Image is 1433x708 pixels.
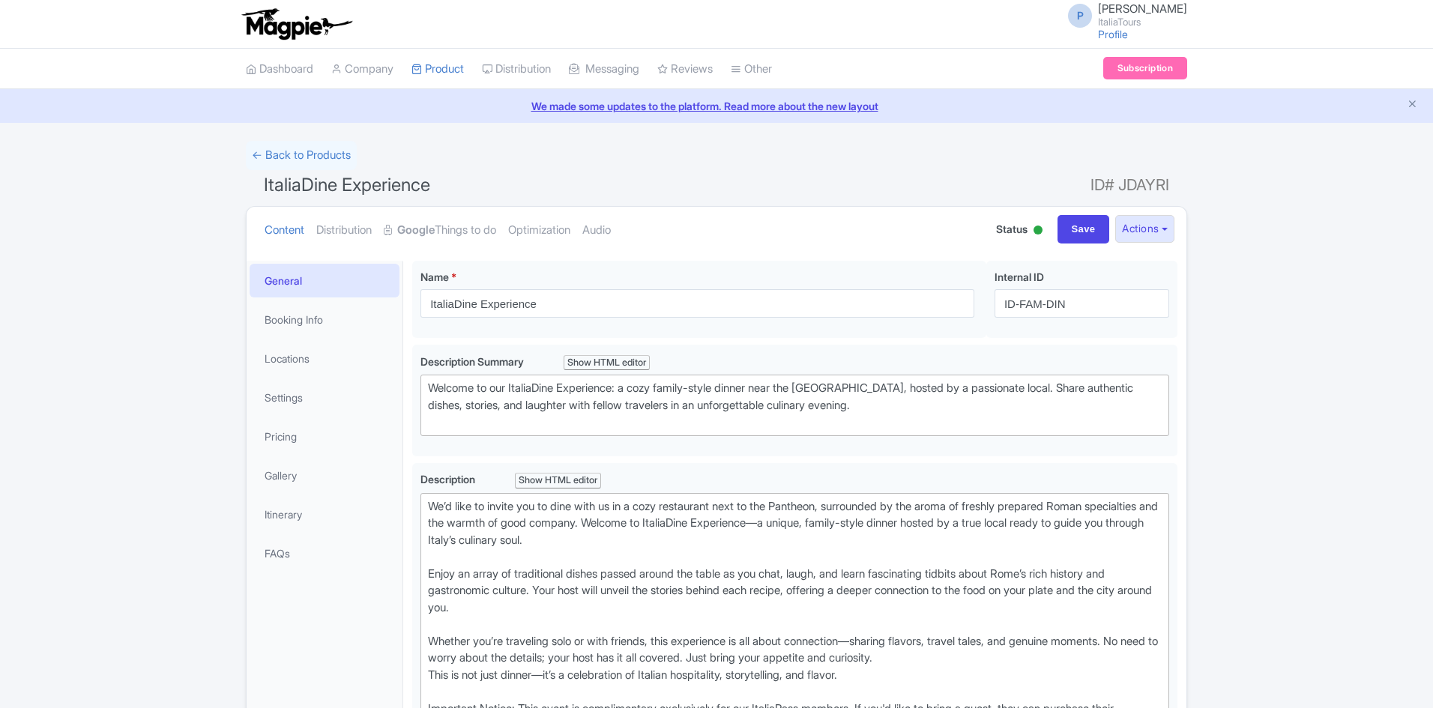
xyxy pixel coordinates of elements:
[1098,28,1128,40] a: Profile
[250,420,399,453] a: Pricing
[508,207,570,254] a: Optimization
[250,264,399,297] a: General
[515,473,601,488] div: Show HTML editor
[582,207,611,254] a: Audio
[1098,17,1187,27] small: ItaliaTours
[411,49,464,90] a: Product
[1058,215,1110,243] input: Save
[995,270,1044,283] span: Internal ID
[1115,215,1174,243] button: Actions
[238,7,355,40] img: logo-ab69f6fb50320c5b225c76a69d11143b.png
[428,380,1162,431] div: Welcome to our ItaliaDine Experience: a cozy family-style dinner near the [GEOGRAPHIC_DATA], host...
[657,49,713,90] a: Reviews
[250,381,399,414] a: Settings
[482,49,551,90] a: Distribution
[250,497,399,531] a: Itinerary
[265,207,304,254] a: Content
[250,303,399,336] a: Booking Info
[1098,1,1187,16] span: [PERSON_NAME]
[384,207,496,254] a: GoogleThings to do
[996,221,1028,237] span: Status
[9,98,1424,114] a: We made some updates to the platform. Read more about the new layout
[420,270,449,283] span: Name
[250,342,399,375] a: Locations
[731,49,772,90] a: Other
[420,473,477,485] span: Description
[1090,170,1169,200] span: ID# JDAYRI
[246,141,357,170] a: ← Back to Products
[397,222,435,239] strong: Google
[420,355,526,368] span: Description Summary
[569,49,639,90] a: Messaging
[564,355,650,371] div: Show HTML editor
[1068,4,1092,28] span: P
[264,174,430,196] span: ItaliaDine Experience
[331,49,393,90] a: Company
[1103,57,1187,79] a: Subscription
[1407,97,1418,114] button: Close announcement
[1059,3,1187,27] a: P [PERSON_NAME] ItaliaTours
[250,536,399,570] a: FAQs
[246,49,313,90] a: Dashboard
[250,459,399,492] a: Gallery
[1031,220,1046,243] div: Active
[316,207,372,254] a: Distribution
